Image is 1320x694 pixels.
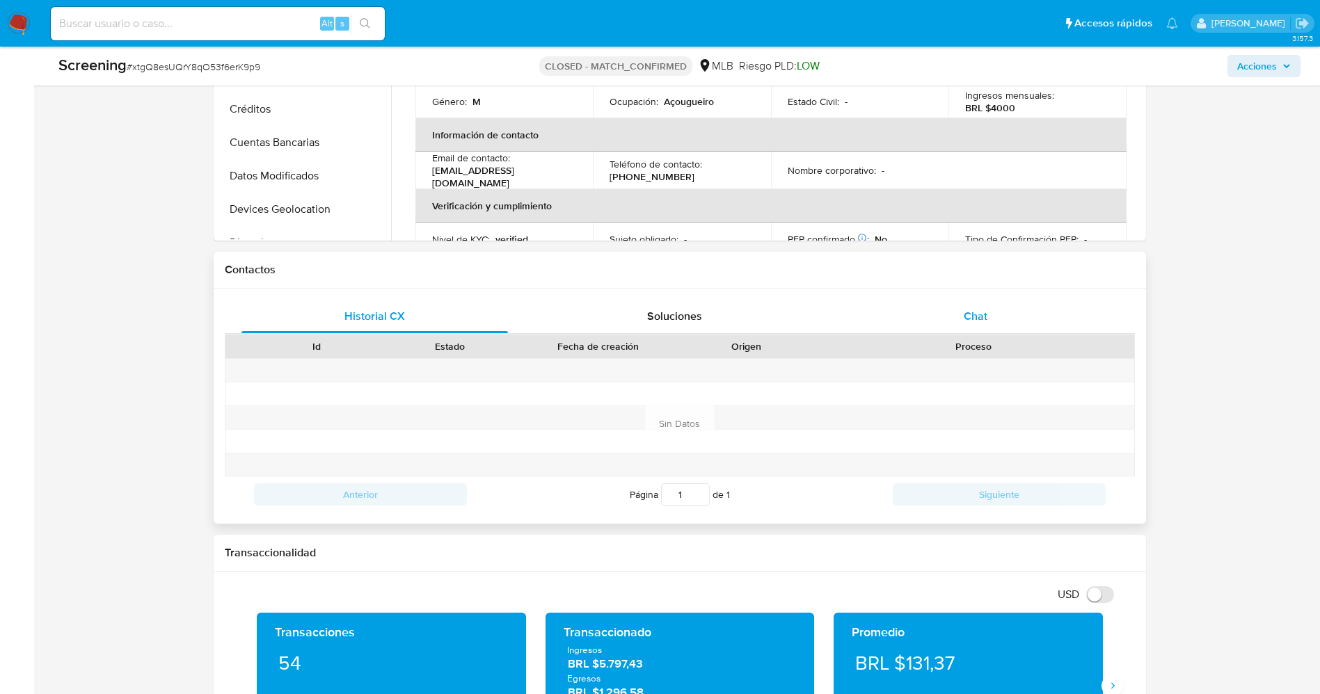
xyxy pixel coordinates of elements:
[964,308,987,324] span: Chat
[610,170,694,183] p: [PHONE_NUMBER]
[472,95,481,108] p: M
[965,102,1015,114] p: BRL $4000
[739,58,820,74] span: Riesgo PLD:
[788,164,876,177] p: Nombre corporativo :
[432,164,571,189] p: [EMAIL_ADDRESS][DOMAIN_NAME]
[1227,55,1301,77] button: Acciones
[217,126,391,159] button: Cuentas Bancarias
[415,118,1127,152] th: Información de contacto
[527,339,669,353] div: Fecha de creación
[351,14,379,33] button: search-icon
[260,339,374,353] div: Id
[965,89,1054,102] p: Ingresos mensuales :
[51,15,385,33] input: Buscar usuario o caso...
[1211,17,1290,30] p: jesica.barrios@mercadolibre.com
[432,152,510,164] p: Email de contacto :
[217,92,391,126] button: Créditos
[788,95,839,108] p: Estado Civil :
[788,233,869,245] p: PEP confirmado :
[965,233,1079,245] p: Tipo de Confirmación PEP :
[726,487,730,501] span: 1
[225,546,1135,560] h1: Transaccionalidad
[432,233,490,245] p: Nivel de KYC :
[1295,16,1310,31] a: Salir
[664,95,714,108] p: Açougueiro
[1292,33,1313,44] span: 3.157.3
[393,339,507,353] div: Estado
[845,95,848,108] p: -
[875,233,887,245] p: No
[225,263,1135,277] h1: Contactos
[630,483,730,506] span: Página de
[1074,16,1152,31] span: Accesos rápidos
[344,308,405,324] span: Historial CX
[689,339,803,353] div: Origen
[647,308,702,324] span: Soluciones
[340,17,344,30] span: s
[797,58,820,74] span: LOW
[882,164,884,177] p: -
[610,95,658,108] p: Ocupación :
[1166,17,1178,29] a: Notificaciones
[1237,55,1277,77] span: Acciones
[217,159,391,193] button: Datos Modificados
[321,17,333,30] span: Alt
[432,95,467,108] p: Género :
[254,483,467,506] button: Anterior
[823,339,1124,353] div: Proceso
[610,158,702,170] p: Teléfono de contacto :
[610,233,678,245] p: Sujeto obligado :
[684,233,687,245] p: -
[217,226,391,259] button: Direcciones
[217,193,391,226] button: Devices Geolocation
[127,60,260,74] span: # xtgQ8esUQrY8qO53f6erK9p9
[698,58,733,74] div: MLB
[495,233,528,245] p: verified
[415,189,1127,223] th: Verificación y cumplimiento
[58,54,127,76] b: Screening
[893,483,1106,506] button: Siguiente
[539,56,692,76] p: CLOSED - MATCH_CONFIRMED
[1084,233,1087,245] p: -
